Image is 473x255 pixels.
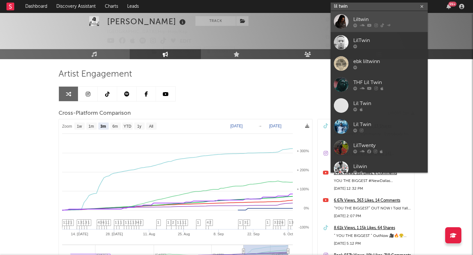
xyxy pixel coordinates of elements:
[353,37,424,44] div: LilTwin
[180,37,192,46] button: Edit
[334,240,411,248] div: [DATE] 5:12 PM
[279,220,281,224] span: 2
[68,220,70,224] span: 2
[247,220,248,224] span: 1
[331,3,428,11] input: Search for artists
[334,205,411,212] div: “YOU THE BIGGEST” OUT NOW I Told Yall Im On A 50YearRun 🎥🍿🤧 #2700 #NewDallas #50YearRun #FreeDaGuys
[143,232,155,236] text: 11. Aug
[107,220,109,224] span: 1
[107,28,195,36] div: [GEOGRAPHIC_DATA] | Hip-Hop/Rap
[353,58,424,65] div: ebk liltwinn
[172,220,174,224] span: 2
[274,220,276,224] span: 3
[195,16,236,26] button: Track
[59,70,132,78] span: Artist Engagement
[125,220,127,224] span: 1
[299,225,309,229] text: -100%
[130,220,132,224] span: 1
[105,220,107,224] span: 1
[353,100,424,107] div: Lil Twin
[78,220,80,224] span: 1
[353,79,424,86] div: THF Lil Twin
[115,220,117,224] span: 1
[325,35,348,39] span: 12,000
[163,47,201,57] a: Benchmark
[353,142,424,149] div: LilTwenty
[277,220,279,224] span: 2
[239,220,241,224] span: 1
[325,18,345,22] span: 7,748
[331,53,428,74] a: ebk liltwinn
[127,220,129,224] span: 1
[180,220,181,224] span: 1
[98,220,100,224] span: 4
[103,220,104,224] span: 6
[157,220,159,224] span: 1
[167,220,169,224] span: 1
[88,220,90,224] span: 1
[209,220,211,224] span: 2
[269,124,281,128] text: [DATE]
[334,169,411,177] div: 1.71k Views, 118 Likes, 6 Comments
[214,232,224,236] text: 8. Sep
[135,220,137,224] span: 3
[107,47,148,57] button: Track
[177,220,179,224] span: 1
[70,220,72,224] span: 1
[446,4,451,9] button: 99+
[325,27,345,31] span: 8,722
[304,206,309,210] text: 0%
[297,168,309,172] text: + 200%
[106,232,123,236] text: 28. [DATE]
[289,220,291,224] span: 1
[100,220,102,224] span: 3
[197,220,199,224] span: 1
[59,110,131,117] span: Cross-Platform Comparison
[100,124,106,129] text: 3m
[85,220,87,224] span: 3
[281,220,283,224] span: 6
[132,220,134,224] span: 1
[334,185,411,193] div: [DATE] 12:32 PM
[334,197,411,205] a: 6.67k Views, 363 Likes, 14 Comments
[182,220,184,224] span: 1
[82,220,84,224] span: 1
[331,95,428,116] a: Lil Twin
[77,124,82,129] text: 1w
[331,32,428,53] a: LilTwin
[137,220,139,224] span: 4
[331,158,428,179] a: Lilwin
[331,74,428,95] a: THF Lil Twin
[334,224,411,232] a: 8.61k Views, 1.15k Likes, 64 Shares
[137,124,141,129] text: 1y
[297,149,309,153] text: + 300%
[140,220,142,224] span: 2
[230,124,243,128] text: [DATE]
[334,232,411,240] div: “ YOU THE BIGGEST “ OutNow 🎥🔥😤 #50YearRun #NewDallas #LinkNBio #UsOrNun
[113,124,118,129] text: 6m
[334,212,411,220] div: [DATE] 2:07 PM
[71,232,88,236] text: 14. [DATE]
[172,48,197,56] span: Benchmark
[184,220,186,224] span: 1
[291,220,293,224] span: 3
[80,220,82,224] span: 3
[63,220,65,224] span: 1
[331,11,428,32] a: Liltwin
[120,220,122,224] span: 1
[325,44,389,48] span: 177,517 Monthly Listeners
[353,163,424,170] div: Lilwin
[107,16,187,27] div: [PERSON_NAME]
[353,121,424,128] div: Lil Twin
[331,116,428,137] a: Lil Twin
[331,137,428,158] a: LilTwenty
[65,220,67,224] span: 1
[244,220,246,224] span: 3
[207,220,209,224] span: 4
[149,124,153,129] text: All
[448,2,456,6] div: 99 +
[89,124,94,129] text: 1m
[267,220,269,224] span: 1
